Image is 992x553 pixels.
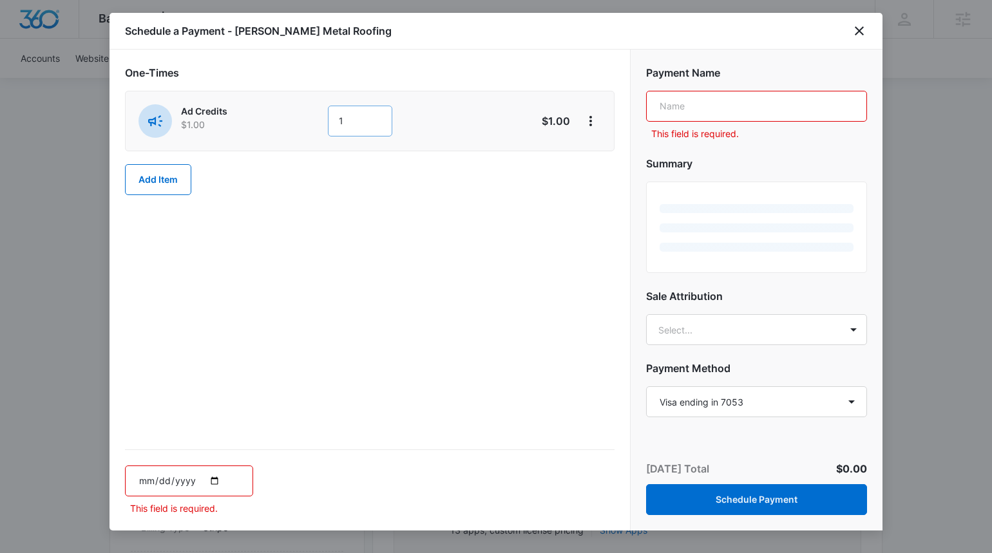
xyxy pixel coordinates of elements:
[646,288,867,304] h2: Sale Attribution
[130,501,253,515] p: This field is required.
[328,106,392,136] input: 1
[646,361,867,376] h2: Payment Method
[646,91,867,122] input: Name
[852,23,867,39] button: close
[125,65,615,80] h2: One-Times
[510,113,570,129] p: $1.00
[836,462,867,475] span: $0.00
[181,118,292,131] p: $1.00
[646,461,709,476] p: [DATE] Total
[125,23,392,39] h1: Schedule a Payment - [PERSON_NAME] Metal Roofing
[580,111,601,131] button: View More
[181,104,292,118] p: Ad Credits
[646,65,867,80] h2: Payment Name
[646,484,867,515] button: Schedule Payment
[651,127,867,140] p: This field is required.
[646,156,867,171] h2: Summary
[125,164,191,195] button: Add Item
